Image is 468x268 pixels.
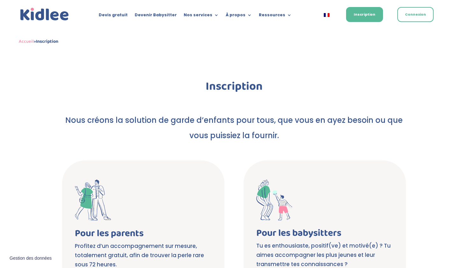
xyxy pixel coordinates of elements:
[19,6,70,22] img: logo_kidlee_bleu
[256,180,293,220] img: babysitter
[397,7,434,22] a: Connexion
[36,38,58,45] strong: Inscription
[184,13,219,20] a: Nos services
[256,228,393,241] h2: Pour les babysitters
[19,38,58,45] span: »
[99,13,128,20] a: Devis gratuit
[10,256,52,261] span: Gestion des données
[324,13,330,17] img: Français
[6,252,55,265] button: Gestion des données
[135,13,177,20] a: Devenir Babysitter
[62,81,406,95] h1: Inscription
[62,113,406,143] p: Nous créons la solution de garde d’enfants pour tous, que vous en ayez besoin ou que vous puissie...
[75,180,111,221] img: parents
[19,6,70,22] a: Kidlee Logo
[259,13,292,20] a: Ressources
[75,229,212,242] h2: Pour les parents
[226,13,252,20] a: À propos
[346,7,383,22] a: Inscription
[19,38,34,45] a: Accueil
